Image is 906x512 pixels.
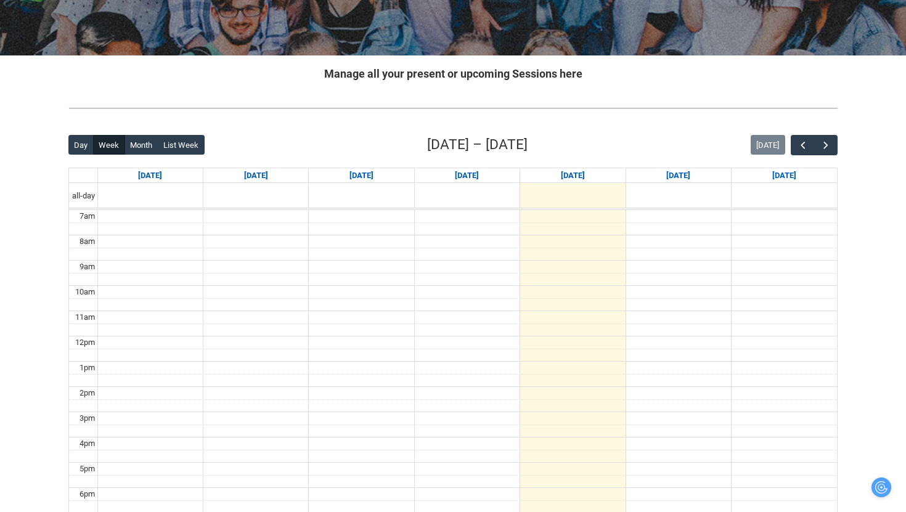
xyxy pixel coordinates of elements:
[77,437,97,450] div: 4pm
[77,261,97,273] div: 9am
[77,488,97,500] div: 6pm
[751,135,785,155] button: [DATE]
[77,412,97,425] div: 3pm
[427,134,528,155] h2: [DATE] – [DATE]
[136,168,165,183] a: Go to August 31, 2025
[70,190,97,202] span: all-day
[77,463,97,475] div: 5pm
[73,311,97,323] div: 11am
[73,286,97,298] div: 10am
[68,65,838,82] h2: Manage all your present or upcoming Sessions here
[77,235,97,248] div: 8am
[68,135,94,155] button: Day
[73,336,97,349] div: 12pm
[814,135,838,155] button: Next Week
[124,135,158,155] button: Month
[558,168,587,183] a: Go to September 4, 2025
[93,135,125,155] button: Week
[77,387,97,399] div: 2pm
[664,168,693,183] a: Go to September 5, 2025
[158,135,205,155] button: List Week
[791,135,814,155] button: Previous Week
[242,168,271,183] a: Go to September 1, 2025
[770,168,799,183] a: Go to September 6, 2025
[452,168,481,183] a: Go to September 3, 2025
[77,210,97,222] div: 7am
[347,168,376,183] a: Go to September 2, 2025
[77,362,97,374] div: 1pm
[68,102,838,115] img: REDU_GREY_LINE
